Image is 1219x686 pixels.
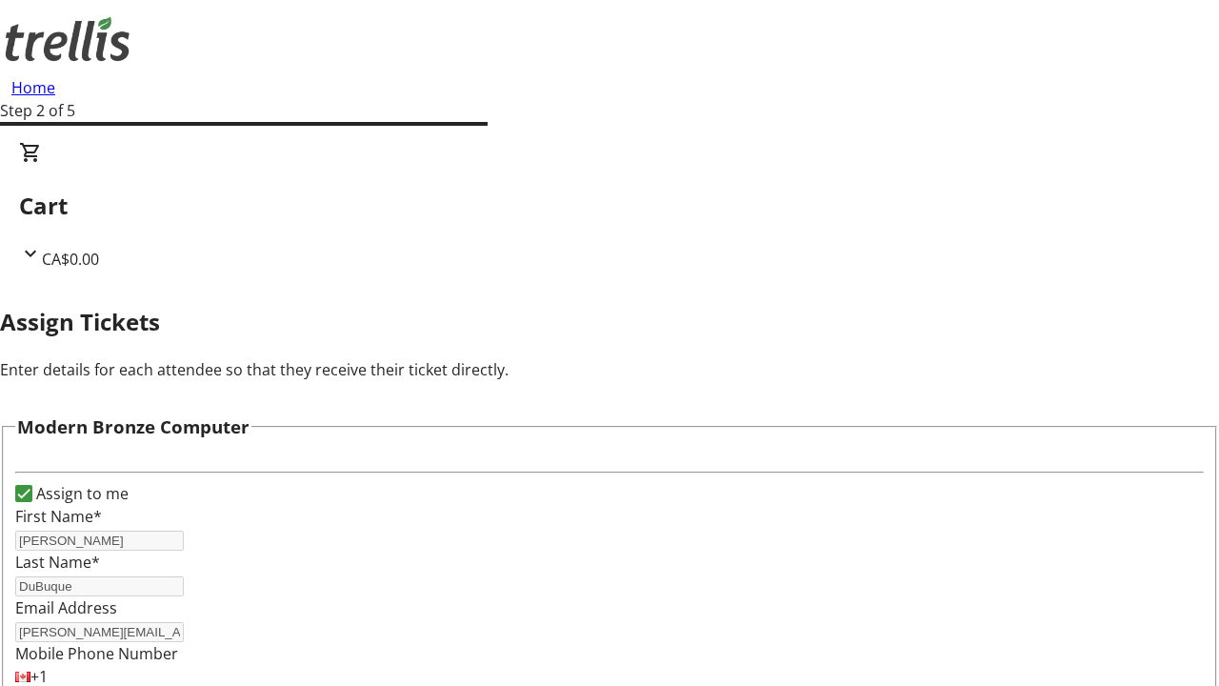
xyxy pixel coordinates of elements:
h2: Cart [19,189,1200,223]
label: Email Address [15,597,117,618]
label: First Name* [15,506,102,527]
label: Assign to me [32,482,129,505]
span: CA$0.00 [42,249,99,270]
label: Last Name* [15,552,100,573]
h3: Modern Bronze Computer [17,414,250,440]
div: CartCA$0.00 [19,141,1200,271]
label: Mobile Phone Number [15,643,178,664]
